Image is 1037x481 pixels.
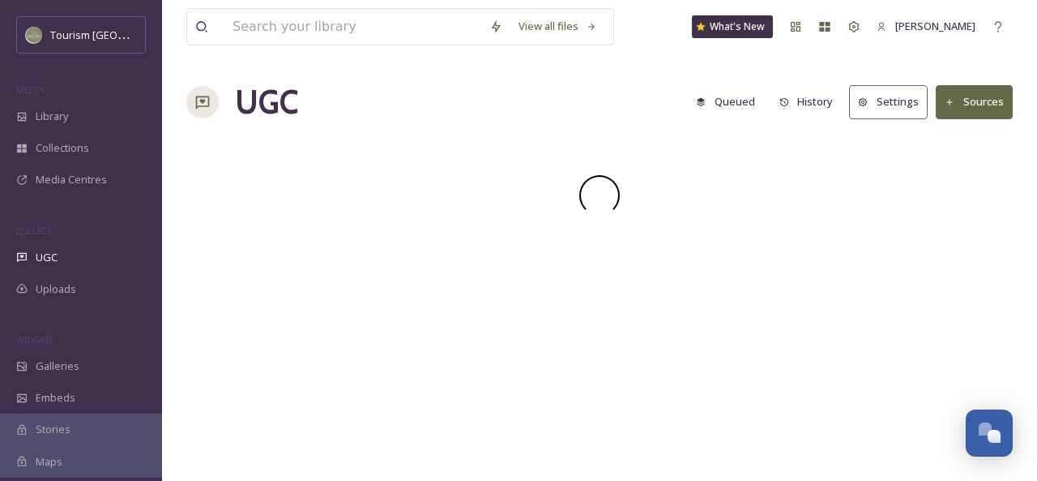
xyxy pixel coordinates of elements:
[510,11,605,42] a: View all files
[36,454,62,470] span: Maps
[771,86,842,118] button: History
[692,15,773,38] a: What's New
[235,78,298,127] a: UGC
[50,27,195,42] span: Tourism [GEOGRAPHIC_DATA]
[895,19,975,33] span: [PERSON_NAME]
[849,85,928,118] button: Settings
[26,27,42,43] img: Abbotsford_Snapsea.png
[688,86,771,118] a: Queued
[868,11,984,42] a: [PERSON_NAME]
[36,359,79,374] span: Galleries
[36,250,58,265] span: UGC
[16,225,51,237] span: COLLECT
[16,333,53,346] span: WIDGETS
[36,109,68,124] span: Library
[16,84,45,96] span: MEDIA
[936,85,1013,118] button: Sources
[36,281,76,297] span: Uploads
[966,410,1013,457] button: Open Chat
[224,9,481,45] input: Search your library
[849,85,936,118] a: Settings
[36,390,75,406] span: Embeds
[771,86,850,118] a: History
[36,172,107,187] span: Media Centres
[36,140,89,156] span: Collections
[36,422,70,437] span: Stories
[688,86,763,118] button: Queued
